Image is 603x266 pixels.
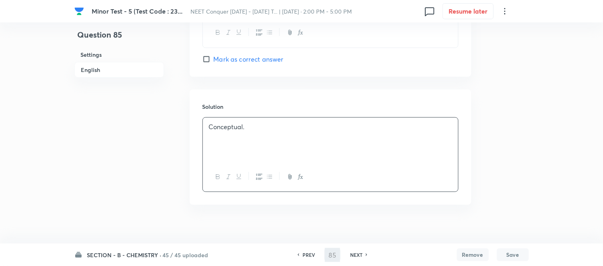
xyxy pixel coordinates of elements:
[74,29,164,47] h4: Question 85
[497,248,529,261] button: Save
[74,6,84,16] img: Company Logo
[87,251,162,259] h6: SECTION - B - CHEMISTRY ·
[202,102,459,111] h6: Solution
[74,6,86,16] a: Company Logo
[303,251,315,258] h6: PREV
[443,3,494,19] button: Resume later
[74,47,164,62] h6: Settings
[74,62,164,78] h6: English
[92,7,182,15] span: Minor Test - 5 (Test Code : 23...
[190,8,352,15] span: NEET Conquer [DATE] - [DATE] T... | [DATE] · 2:00 PM - 5:00 PM
[457,248,489,261] button: Remove
[163,251,208,259] h6: 45 / 45 uploaded
[214,54,284,64] span: Mark as correct answer
[350,251,363,258] h6: NEXT
[209,122,452,132] p: Conceptual.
